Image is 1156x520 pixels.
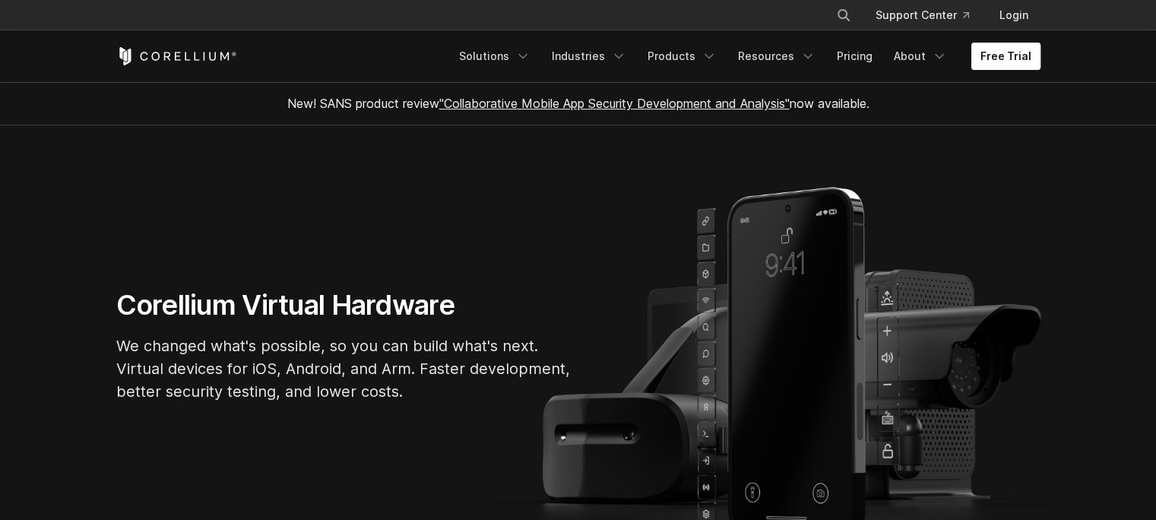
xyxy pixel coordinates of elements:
[450,43,1040,70] div: Navigation Menu
[885,43,956,70] a: About
[450,43,540,70] a: Solutions
[543,43,635,70] a: Industries
[638,43,726,70] a: Products
[116,288,572,322] h1: Corellium Virtual Hardware
[828,43,882,70] a: Pricing
[863,2,981,29] a: Support Center
[830,2,857,29] button: Search
[818,2,1040,29] div: Navigation Menu
[971,43,1040,70] a: Free Trial
[439,96,790,111] a: "Collaborative Mobile App Security Development and Analysis"
[287,96,869,111] span: New! SANS product review now available.
[116,47,237,65] a: Corellium Home
[987,2,1040,29] a: Login
[729,43,825,70] a: Resources
[116,335,572,403] p: We changed what's possible, so you can build what's next. Virtual devices for iOS, Android, and A...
